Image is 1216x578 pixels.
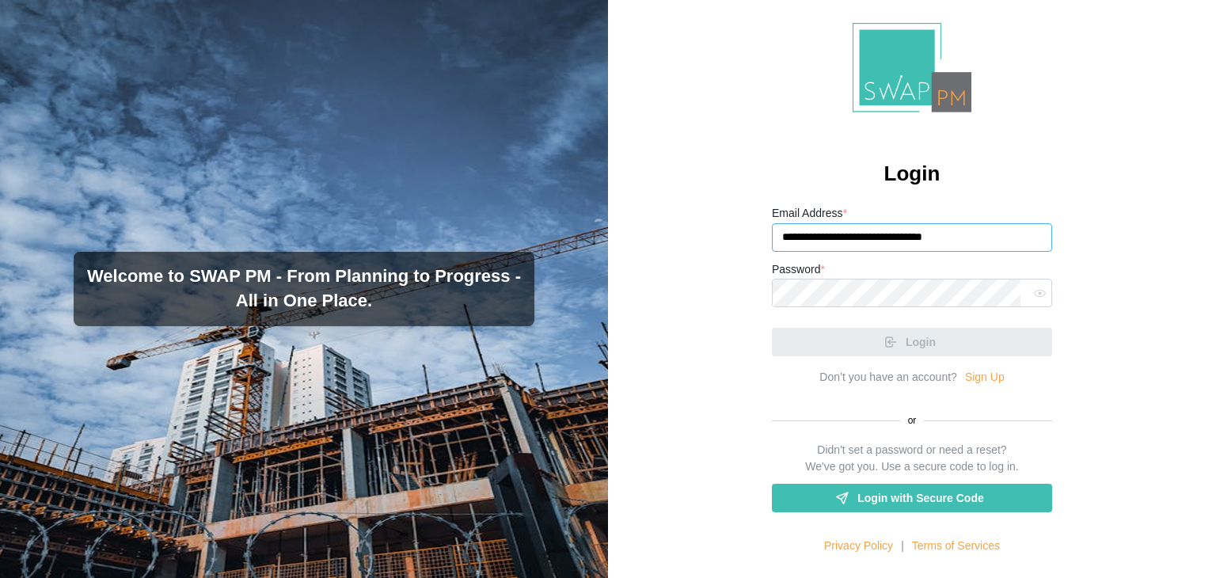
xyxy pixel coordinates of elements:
div: Didn't set a password or need a reset? We've got you. Use a secure code to log in. [805,442,1018,476]
div: or [772,413,1052,428]
a: Sign Up [965,369,1005,386]
div: Don’t you have an account? [819,369,957,386]
a: Login with Secure Code [772,484,1052,512]
div: | [901,538,904,555]
a: Terms of Services [912,538,1000,555]
h2: Login [884,160,940,188]
a: Privacy Policy [824,538,893,555]
span: Login with Secure Code [857,485,983,511]
label: Password [772,261,825,279]
h3: Welcome to SWAP PM - From Planning to Progress - All in One Place. [86,264,522,314]
img: Logo [853,23,971,112]
label: Email Address [772,205,847,222]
